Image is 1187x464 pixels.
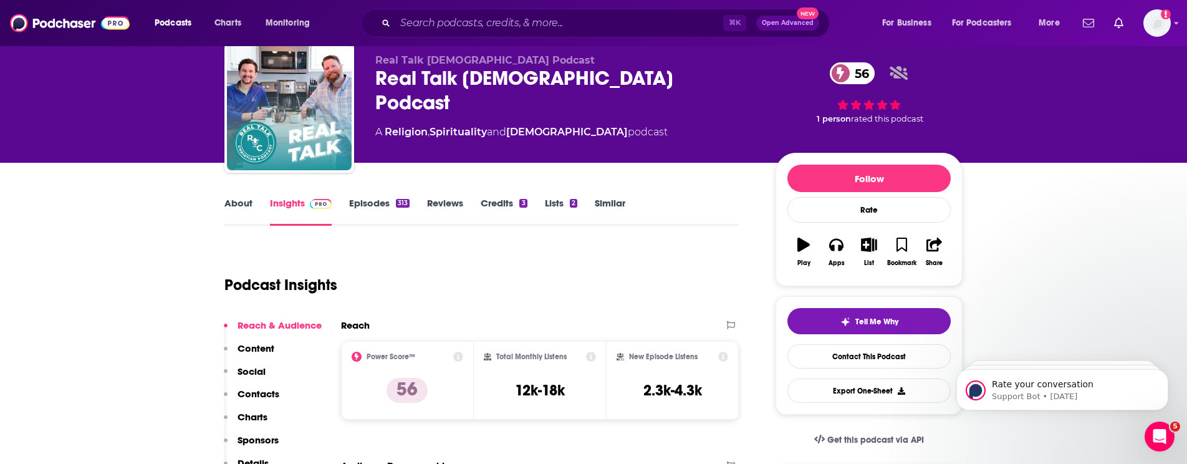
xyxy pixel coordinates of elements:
[430,126,487,138] a: Spirituality
[387,378,428,403] p: 56
[224,319,322,342] button: Reach & Audience
[373,9,842,37] div: Search podcasts, credits, & more...
[1143,9,1171,37] img: User Profile
[224,342,274,365] button: Content
[820,230,852,274] button: Apps
[1039,14,1060,32] span: More
[266,14,310,32] span: Monitoring
[238,319,322,331] p: Reach & Audience
[829,259,845,267] div: Apps
[842,62,875,84] span: 56
[396,199,410,208] div: 313
[395,13,723,33] input: Search podcasts, credits, & more...
[155,14,191,32] span: Podcasts
[224,388,279,411] button: Contacts
[1161,9,1171,19] svg: Add a profile image
[643,381,702,400] h3: 2.3k-4.3k
[224,197,252,226] a: About
[506,126,628,138] a: [DEMOGRAPHIC_DATA]
[238,434,279,446] p: Sponsors
[1030,13,1075,33] button: open menu
[341,319,370,331] h2: Reach
[797,7,819,19] span: New
[270,197,332,226] a: InsightsPodchaser Pro
[1109,12,1128,34] a: Show notifications dropdown
[1170,422,1180,432] span: 5
[776,54,963,132] div: 56 1 personrated this podcast
[545,197,577,226] a: Lists2
[787,165,951,192] button: Follow
[756,16,819,31] button: Open AdvancedNew
[797,259,810,267] div: Play
[481,197,527,226] a: Credits3
[224,434,279,457] button: Sponsors
[570,199,577,208] div: 2
[864,259,874,267] div: List
[787,379,951,403] button: Export One-Sheet
[257,13,326,33] button: open menu
[787,230,820,274] button: Play
[855,317,898,327] span: Tell Me Why
[375,54,595,66] span: Real Talk [DEMOGRAPHIC_DATA] Podcast
[349,197,410,226] a: Episodes313
[214,14,241,32] span: Charts
[830,62,875,84] a: 56
[487,126,506,138] span: and
[227,46,352,170] img: Real Talk Christian Podcast
[310,199,332,209] img: Podchaser Pro
[851,114,923,123] span: rated this podcast
[1145,422,1175,452] iframe: Intercom live chat
[238,365,266,377] p: Social
[840,317,850,327] img: tell me why sparkle
[146,13,208,33] button: open menu
[1143,9,1171,37] span: Logged in as ldigiovine
[787,308,951,334] button: tell me why sparkleTell Me Why
[427,197,463,226] a: Reviews
[882,14,931,32] span: For Business
[944,13,1030,33] button: open menu
[385,126,428,138] a: Religion
[873,13,947,33] button: open menu
[238,388,279,400] p: Contacts
[206,13,249,33] a: Charts
[787,344,951,369] a: Contact This Podcast
[515,381,565,400] h3: 12k-18k
[887,259,916,267] div: Bookmark
[723,15,746,31] span: ⌘ K
[787,197,951,223] div: Rate
[918,230,951,274] button: Share
[1078,12,1099,34] a: Show notifications dropdown
[629,352,698,361] h2: New Episode Listens
[595,197,625,226] a: Similar
[496,352,567,361] h2: Total Monthly Listens
[926,259,943,267] div: Share
[804,425,934,455] a: Get this podcast via API
[367,352,415,361] h2: Power Score™
[519,199,527,208] div: 3
[10,11,130,35] img: Podchaser - Follow, Share and Rate Podcasts
[238,411,267,423] p: Charts
[428,126,430,138] span: ,
[938,343,1187,430] iframe: Intercom notifications message
[1143,9,1171,37] button: Show profile menu
[817,114,851,123] span: 1 person
[375,125,668,140] div: A podcast
[952,14,1012,32] span: For Podcasters
[224,365,266,389] button: Social
[853,230,885,274] button: List
[224,276,337,294] h1: Podcast Insights
[885,230,918,274] button: Bookmark
[224,411,267,434] button: Charts
[827,435,924,445] span: Get this podcast via API
[238,342,274,354] p: Content
[762,20,814,26] span: Open Advanced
